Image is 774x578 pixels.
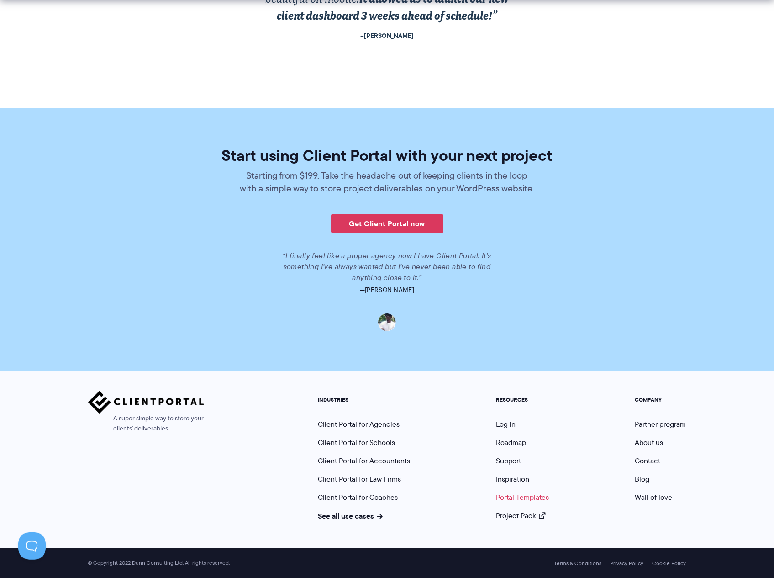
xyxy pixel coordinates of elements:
a: Portal Templates [496,492,549,503]
a: Client Portal for Agencies [318,419,400,430]
a: Cookie Policy [653,560,686,567]
a: Log in [496,419,516,430]
h5: RESOURCES [496,397,549,403]
a: Partner program [635,419,686,430]
a: Project Pack [496,510,546,521]
a: Blog [635,474,650,484]
a: Wall of love [635,492,673,503]
a: Client Portal for Coaches [318,492,398,503]
iframe: Toggle Customer Support [18,532,46,560]
p: “I finally feel like a proper agency now I have Client Portal. It’s something I’ve always wanted ... [271,250,504,283]
a: Support [496,456,521,466]
a: Get Client Portal now [331,214,443,233]
a: Inspiration [496,474,530,484]
a: Client Portal for Accountants [318,456,411,466]
a: Privacy Policy [611,560,644,567]
h5: COMPANY [635,397,686,403]
span: © Copyright 2022 Dunn Consulting Ltd. All rights reserved. [84,560,235,567]
footer: –[PERSON_NAME] [255,30,520,42]
h5: INDUSTRIES [318,397,411,403]
a: Contact [635,456,661,466]
a: About us [635,437,663,448]
a: See all use cases [318,510,383,521]
h2: Start using Client Portal with your next project [131,148,643,163]
a: Client Portal for Law Firms [318,474,401,484]
span: A super simple way to store your clients' deliverables [88,414,204,434]
p: Starting from $199. Take the headache out of keeping clients in the loop with a simple way to sto... [239,169,536,195]
a: Terms & Conditions [554,560,602,567]
a: Client Portal for Schools [318,437,395,448]
a: Roadmap [496,437,527,448]
p: —[PERSON_NAME] [131,283,643,296]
